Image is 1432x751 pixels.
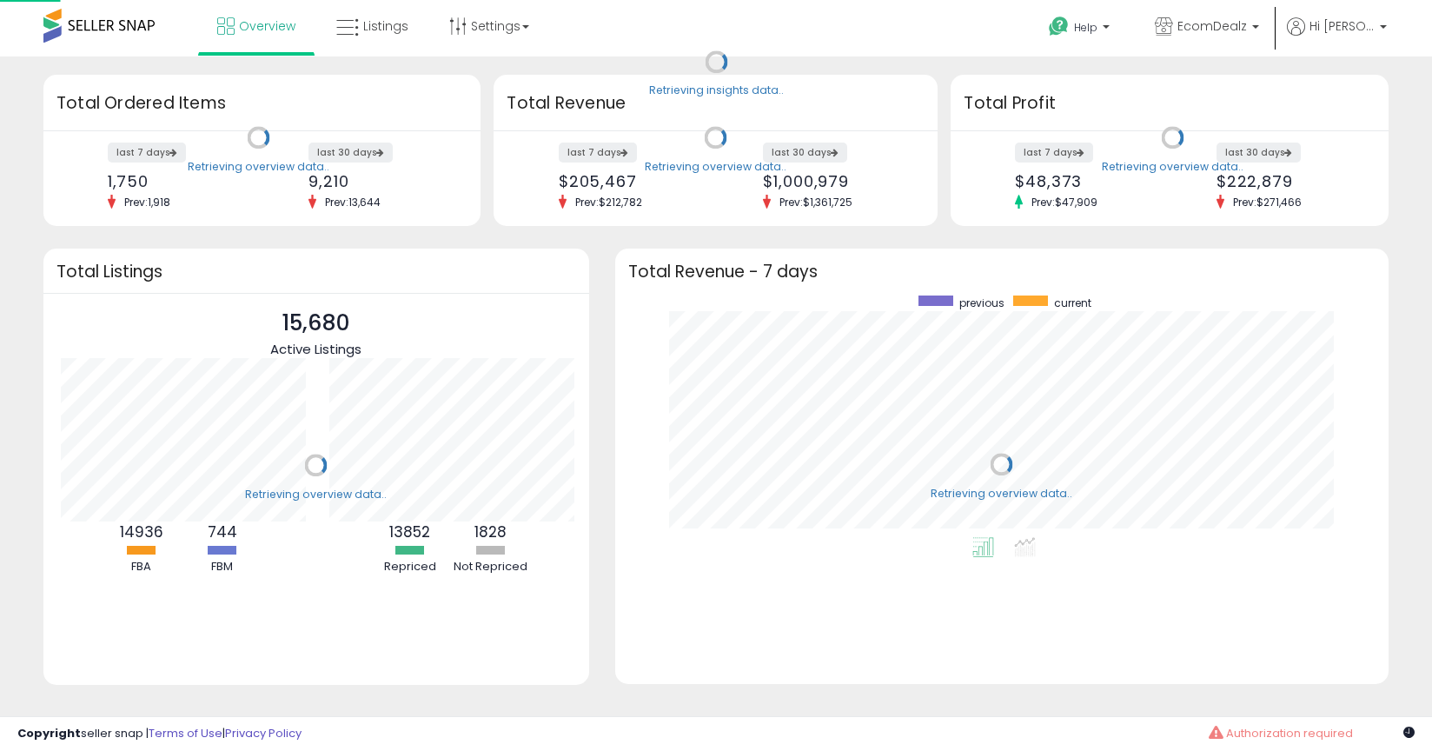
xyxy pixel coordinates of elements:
[239,17,295,35] span: Overview
[1048,16,1070,37] i: Get Help
[1309,17,1375,35] span: Hi [PERSON_NAME]
[931,486,1072,502] div: Retrieving overview data..
[225,725,302,741] a: Privacy Policy
[1102,159,1243,175] div: Retrieving overview data..
[363,17,408,35] span: Listings
[17,726,302,742] div: seller snap | |
[149,725,222,741] a: Terms of Use
[1074,20,1097,35] span: Help
[645,159,786,175] div: Retrieving overview data..
[1035,3,1127,56] a: Help
[17,725,81,741] strong: Copyright
[245,487,387,502] div: Retrieving overview data..
[188,159,329,175] div: Retrieving overview data..
[1177,17,1247,35] span: EcomDealz
[1287,17,1387,56] a: Hi [PERSON_NAME]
